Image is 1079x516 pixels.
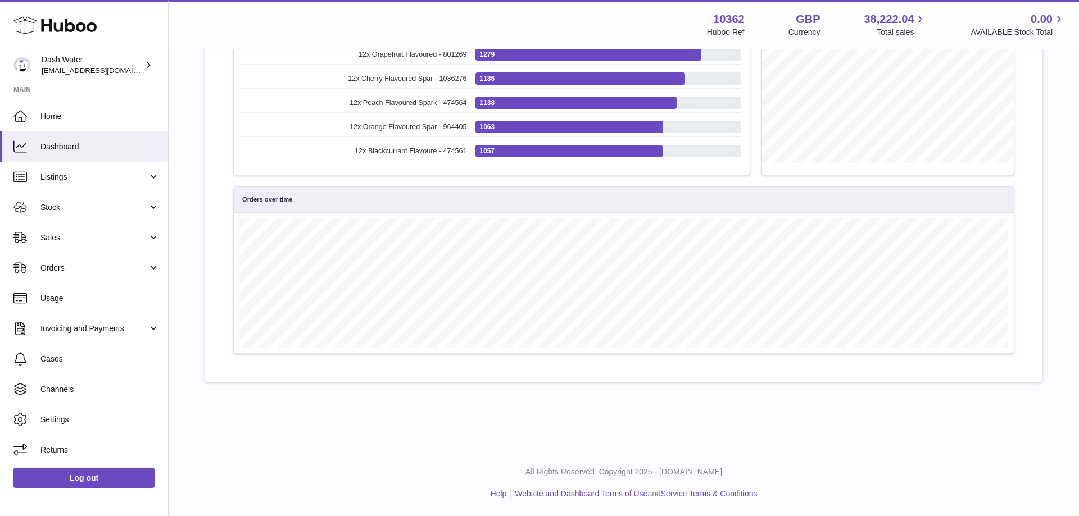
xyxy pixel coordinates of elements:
li: and [511,488,757,499]
span: 12x Peach Flavoured Spark - 474564 [242,98,467,108]
a: 38,222.04 Total sales [864,12,927,38]
span: Listings [40,172,148,182]
span: AVAILABLE Stock Total [971,27,1066,38]
p: All Rights Reserved. Copyright 2025 - [DOMAIN_NAME] [178,467,1070,477]
a: Website and Dashboard Terms of Use [515,489,647,498]
a: 0.00 AVAILABLE Stock Total [971,12,1066,38]
h3: Orders over time [242,195,293,204]
span: Orders [40,263,148,273]
div: Currency [788,27,820,38]
strong: GBP [796,12,820,27]
span: [EMAIL_ADDRESS][DOMAIN_NAME] [42,66,165,75]
span: 1186 [480,74,495,83]
a: Help [491,489,507,498]
span: Invoicing and Payments [40,323,148,334]
span: Total sales [877,27,927,38]
span: 12x Cherry Flavoured Spar - 1036276 [242,74,467,84]
strong: 10362 [713,12,745,27]
span: 0.00 [1031,12,1053,27]
span: 12x Orange Flavoured Spar - 964405 [242,122,467,132]
img: orders@dash-water.com [13,57,30,74]
span: 38,222.04 [864,12,914,27]
span: 12x Grapefruit Flavoured - 801269 [242,50,467,60]
span: Stock [40,202,148,213]
span: 1138 [480,98,495,107]
span: Dashboard [40,141,160,152]
span: Channels [40,384,160,395]
span: 1063 [480,122,495,131]
span: Usage [40,293,160,304]
span: Returns [40,445,160,455]
span: Settings [40,414,160,425]
span: 1279 [480,50,495,59]
span: 12x Blackcurrant Flavoure - 474561 [242,147,467,156]
span: 1057 [480,147,495,156]
div: Huboo Ref [707,27,745,38]
span: Home [40,111,160,122]
a: Service Terms & Conditions [661,489,758,498]
a: Log out [13,468,155,488]
span: Cases [40,354,160,364]
div: Dash Water [42,54,143,76]
span: Sales [40,232,148,243]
